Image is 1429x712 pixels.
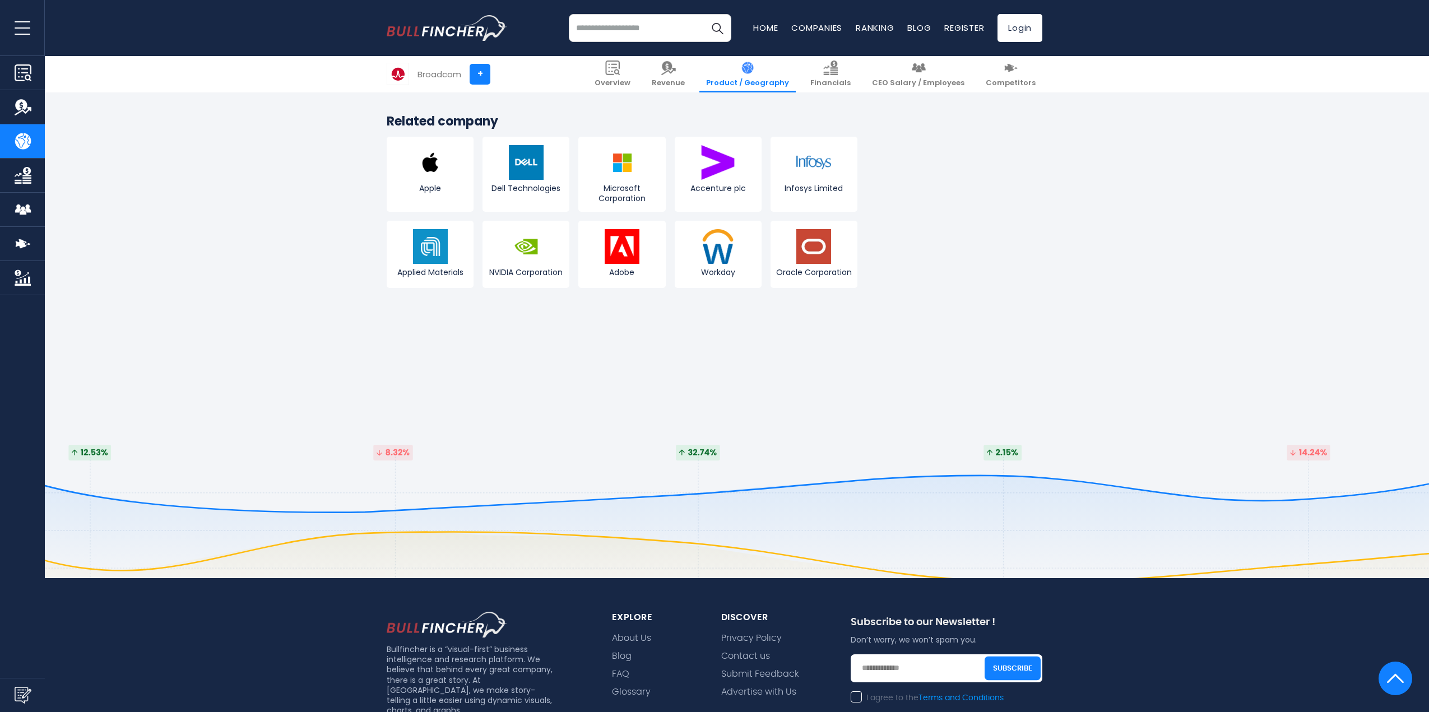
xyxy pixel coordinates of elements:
[721,687,796,697] a: Advertise with Us
[721,651,770,662] a: Contact us
[773,267,855,277] span: Oracle Corporation
[865,56,971,92] a: CEO Salary / Employees
[482,221,569,288] a: NVIDIA Corporation
[700,229,735,264] img: WDAY logo
[753,22,778,34] a: Home
[413,145,448,180] img: AAPL logo
[918,694,1004,702] a: Terms and Conditions
[612,651,632,662] a: Blog
[605,229,639,264] img: ADBE logo
[851,635,1042,645] p: Don’t worry, we won’t spam you.
[851,693,1004,703] label: I agree to the
[417,68,461,81] div: Broadcom
[509,145,544,180] img: DELL logo
[872,78,964,88] span: CEO Salary / Employees
[675,137,762,212] a: Accenture plc
[389,183,471,193] span: Apple
[413,229,448,264] img: AMAT logo
[470,64,490,85] a: +
[997,14,1042,42] a: Login
[509,229,544,264] img: NVDA logo
[387,63,409,85] img: AVGO logo
[612,687,651,697] a: Glossary
[387,221,474,288] a: Applied Materials
[612,633,651,644] a: About Us
[700,145,735,180] img: ACN logo
[652,78,685,88] span: Revenue
[979,56,1042,92] a: Competitors
[804,56,857,92] a: Financials
[856,22,894,34] a: Ranking
[773,183,855,193] span: Infosys Limited
[387,137,474,212] a: Apple
[986,78,1036,88] span: Competitors
[581,183,662,203] span: Microsoft Corporation
[851,616,1042,635] div: Subscribe to our Newsletter !
[721,669,799,680] a: Submit Feedback
[791,22,842,34] a: Companies
[796,145,831,180] img: INFY logo
[387,612,507,637] img: footer logo
[944,22,984,34] a: Register
[389,267,471,277] span: Applied Materials
[985,656,1041,680] button: Subscribe
[595,78,630,88] span: Overview
[612,612,694,623] div: explore
[645,56,692,92] a: Revenue
[387,15,507,41] a: Go to homepage
[675,221,762,288] a: Workday
[678,183,759,193] span: Accenture plc
[578,221,665,288] a: Adobe
[771,221,857,288] a: Oracle Corporation
[578,137,665,212] a: Microsoft Corporation
[605,145,639,180] img: MSFT logo
[485,267,567,277] span: NVIDIA Corporation
[703,14,731,42] button: Search
[796,229,831,264] img: ORCL logo
[387,15,507,41] img: bullfincher logo
[721,633,782,644] a: Privacy Policy
[588,56,637,92] a: Overview
[907,22,931,34] a: Blog
[581,267,662,277] span: Adobe
[678,267,759,277] span: Workday
[699,56,796,92] a: Product / Geography
[810,78,851,88] span: Financials
[771,137,857,212] a: Infosys Limited
[612,669,629,680] a: FAQ
[721,612,824,623] div: Discover
[482,137,569,212] a: Dell Technologies
[706,78,789,88] span: Product / Geography
[485,183,567,193] span: Dell Technologies
[387,114,857,130] h3: Related company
